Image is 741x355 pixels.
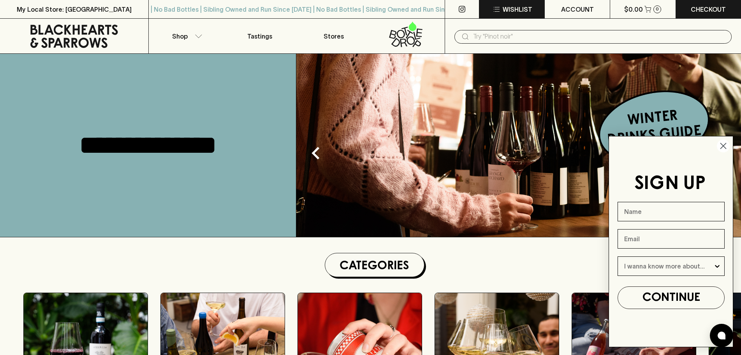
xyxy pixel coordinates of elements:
[691,5,726,14] p: Checkout
[17,5,132,14] p: My Local Store: [GEOGRAPHIC_DATA]
[149,19,223,53] button: Shop
[618,229,725,249] input: Email
[561,5,594,14] p: ACCOUNT
[716,139,730,153] button: Close dialog
[601,128,741,355] div: FLYOUT Form
[324,32,344,41] p: Stores
[718,332,725,339] img: bubble-icon
[624,257,713,276] input: I wanna know more about...
[624,5,643,14] p: $0.00
[297,19,371,53] a: Stores
[328,256,421,274] h1: Categories
[223,19,297,53] a: Tastings
[618,286,725,309] button: CONTINUE
[634,175,706,193] span: SIGN UP
[300,138,331,169] button: Previous
[656,7,659,11] p: 0
[247,32,272,41] p: Tastings
[473,30,725,43] input: Try "Pinot noir"
[172,32,188,41] p: Shop
[296,54,741,237] img: optimise
[713,257,721,276] button: Show Options
[503,5,532,14] p: Wishlist
[618,202,725,221] input: Name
